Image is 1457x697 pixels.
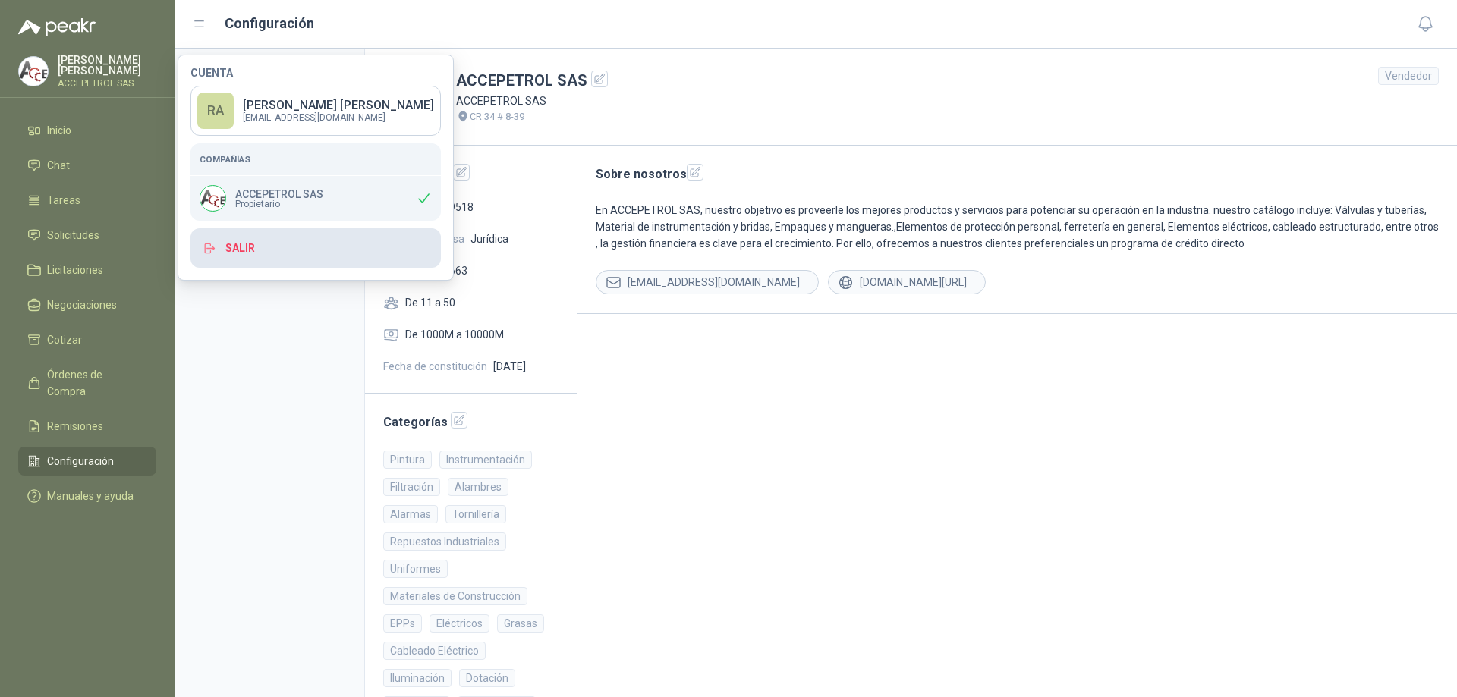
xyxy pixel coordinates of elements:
[383,614,422,633] div: EPPs
[190,68,441,78] h4: Cuenta
[19,57,48,86] img: Company Logo
[596,270,819,294] div: [EMAIL_ADDRESS][DOMAIN_NAME]
[243,99,434,111] p: [PERSON_NAME] [PERSON_NAME]
[445,505,506,523] div: Tornillería
[47,488,134,504] span: Manuales y ayuda
[18,18,96,36] img: Logo peakr
[47,453,114,469] span: Configuración
[190,228,441,268] button: Salir
[383,505,438,523] div: Alarmas
[18,116,156,145] a: Inicio
[470,231,508,247] span: Jurídica
[243,113,434,122] p: [EMAIL_ADDRESS][DOMAIN_NAME]
[493,358,526,375] span: [DATE]
[18,186,156,215] a: Tareas
[405,326,504,343] span: De 1000M a 10000M
[405,294,455,311] span: De 11 a 50
[47,157,70,174] span: Chat
[430,614,489,633] div: Eléctricos
[596,202,1439,252] p: En ACCEPETROL SAS, nuestro objetivo es proveerle los mejores productos y servicios para potenciar...
[47,192,80,209] span: Tareas
[448,478,508,496] div: Alambres
[200,186,225,211] img: Company Logo
[235,199,323,209] span: Propietario
[383,560,448,578] div: Uniformes
[18,447,156,476] a: Configuración
[470,109,524,124] p: CR 34 # 8-39
[47,122,71,139] span: Inicio
[383,412,559,432] h2: Categorías
[190,176,441,221] div: Company LogoACCEPETROL SASPropietario
[596,164,1439,184] h2: Sobre nosotros
[200,152,432,166] h5: Compañías
[383,669,452,687] div: Iluminación
[47,418,103,435] span: Remisiones
[383,358,487,375] span: Fecha de constitución
[47,297,117,313] span: Negociaciones
[456,69,608,93] h1: ACCEPETROL SAS
[459,669,515,687] div: Dotación
[18,256,156,284] a: Licitaciones
[18,151,156,180] a: Chat
[47,366,142,400] span: Órdenes de Compra
[18,360,156,406] a: Órdenes de Compra
[18,221,156,250] a: Solicitudes
[197,93,234,129] div: RA
[497,614,544,633] div: Grasas
[456,93,608,109] p: ACCEPETROL SAS
[47,262,103,278] span: Licitaciones
[58,79,156,88] p: ACCEPETROL SAS
[383,587,527,605] div: Materiales de Construcción
[1378,67,1439,85] div: Vendedor
[47,227,99,243] span: Solicitudes
[225,13,314,34] h1: Configuración
[439,451,532,469] div: Instrumentación
[18,412,156,441] a: Remisiones
[828,270,986,294] div: [DOMAIN_NAME][URL]
[235,189,323,199] p: ACCEPETROL SAS
[383,642,486,660] div: Cableado Eléctrico
[383,532,506,551] div: Repuestos Industriales
[383,451,432,469] div: Pintura
[58,55,156,76] p: [PERSON_NAME] [PERSON_NAME]
[18,482,156,510] a: Manuales y ayuda
[18,290,156,319] a: Negociaciones
[383,478,440,496] div: Filtración
[47,331,82,348] span: Cotizar
[18,325,156,354] a: Cotizar
[190,86,441,136] a: RA[PERSON_NAME] [PERSON_NAME][EMAIL_ADDRESS][DOMAIN_NAME]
